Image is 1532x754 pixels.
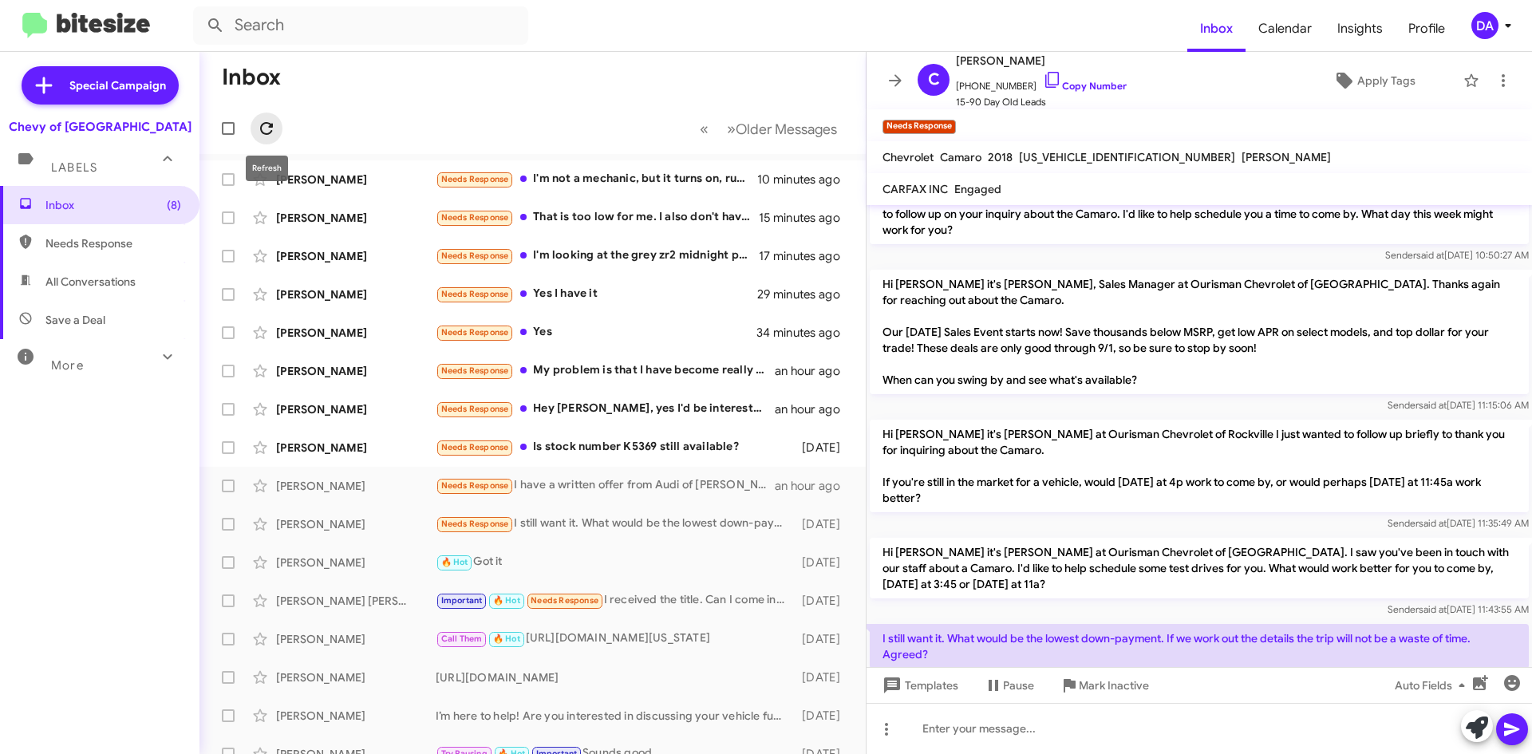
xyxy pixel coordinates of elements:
div: I'm looking at the grey zr2 midnight package for 49k with the side steps. What could you give me ... [436,247,759,265]
span: Special Campaign [69,77,166,93]
span: 15-90 Day Old Leads [956,94,1127,110]
div: Yes [436,323,757,341]
a: Calendar [1246,6,1325,52]
div: [PERSON_NAME] [276,631,436,647]
span: « [700,119,709,139]
div: [PERSON_NAME] [276,401,436,417]
span: Auto Fields [1395,671,1471,700]
div: [PERSON_NAME] [276,516,436,532]
span: Needs Response [441,442,509,452]
span: Older Messages [736,120,837,138]
div: Yes I have it [436,285,757,303]
span: Needs Response [441,289,509,299]
div: [DATE] [794,669,853,685]
div: 10 minutes ago [757,172,853,188]
button: Templates [867,671,971,700]
div: I still want it. What would be the lowest down-payment. If we work out the details the trip will ... [436,515,794,533]
h1: Inbox [222,65,281,90]
div: [DATE] [794,631,853,647]
span: C [928,67,940,93]
button: Pause [971,671,1047,700]
div: Chevy of [GEOGRAPHIC_DATA] [9,119,191,135]
div: [DATE] [794,516,853,532]
span: Call Them [441,634,483,644]
span: Inbox [45,197,181,213]
button: Auto Fields [1382,671,1484,700]
div: [DATE] [794,593,853,609]
div: [PERSON_NAME] [276,286,436,302]
span: Mark Inactive [1079,671,1149,700]
span: said at [1419,603,1447,615]
span: Sender [DATE] 11:15:06 AM [1388,399,1529,411]
div: I received the title. Can I come in [DATE] morning [436,591,794,610]
div: [PERSON_NAME] [PERSON_NAME] [276,593,436,609]
button: Next [717,113,847,145]
nav: Page navigation example [691,113,847,145]
div: Is stock number K5369 still available? [436,438,794,456]
button: Mark Inactive [1047,671,1162,700]
span: Templates [879,671,958,700]
div: [PERSON_NAME] [276,248,436,264]
span: Needs Response [441,404,509,414]
div: [PERSON_NAME] [276,172,436,188]
div: [URL][DOMAIN_NAME][US_STATE] [436,630,794,648]
span: Chevrolet [882,150,934,164]
span: said at [1419,517,1447,529]
span: Needs Response [441,519,509,529]
div: an hour ago [775,401,853,417]
button: DA [1458,12,1514,39]
div: My problem is that I have become really busy right now and don't have time to bring it over. If y... [436,361,775,380]
div: [PERSON_NAME] [276,669,436,685]
span: More [51,358,84,373]
div: [URL][DOMAIN_NAME] [436,669,794,685]
div: Got it [436,553,794,571]
a: Insights [1325,6,1396,52]
div: 15 minutes ago [759,210,853,226]
span: Labels [51,160,97,175]
a: Inbox [1187,6,1246,52]
span: 🔥 Hot [441,557,468,567]
span: 🔥 Hot [493,595,520,606]
span: Needs Response [441,480,509,491]
a: Profile [1396,6,1458,52]
small: Needs Response [882,120,956,134]
input: Search [193,6,528,45]
span: Important [441,595,483,606]
span: Engaged [954,182,1001,196]
span: said at [1416,249,1444,261]
span: Needs Response [441,212,509,223]
p: Hi [PERSON_NAME] it's [PERSON_NAME] at Ourisman Chevrolet of [GEOGRAPHIC_DATA]. I saw you've been... [870,538,1529,598]
div: [PERSON_NAME] [276,478,436,494]
p: Hi [PERSON_NAME] it's [PERSON_NAME] at Ourisman Chevrolet of [GEOGRAPHIC_DATA]. Hope you're well.... [870,184,1529,244]
span: Sender [DATE] 10:50:27 AM [1385,249,1529,261]
span: Sender [DATE] 11:35:49 AM [1388,517,1529,529]
p: Hi [PERSON_NAME] it's [PERSON_NAME] at Ourisman Chevrolet of Rockville I just wanted to follow up... [870,420,1529,512]
span: » [727,119,736,139]
div: Hey [PERSON_NAME], yes I'd be interested in selling it [436,400,775,418]
div: I have a written offer from Audi of [PERSON_NAME] [PERSON_NAME] for 28,000 if you can beat it by ... [436,476,775,495]
span: said at [1419,399,1447,411]
div: [PERSON_NAME] [276,325,436,341]
span: 2018 [988,150,1013,164]
span: (8) [167,197,181,213]
span: [US_VEHICLE_IDENTIFICATION_NUMBER] [1019,150,1235,164]
p: I still want it. What would be the lowest down-payment. If we work out the details the trip will ... [870,624,1529,669]
span: Camaro [940,150,981,164]
span: 🔥 Hot [493,634,520,644]
a: Copy Number [1043,80,1127,92]
a: Special Campaign [22,66,179,105]
span: Needs Response [441,365,509,376]
div: 29 minutes ago [757,286,853,302]
span: CARFAX INC [882,182,948,196]
span: All Conversations [45,274,136,290]
span: Sender [DATE] 11:43:55 AM [1388,603,1529,615]
div: I’m here to help! Are you interested in discussing your vehicle further or exploring options for ... [436,708,794,724]
div: an hour ago [775,478,853,494]
span: Needs Response [441,174,509,184]
div: [PERSON_NAME] [276,708,436,724]
span: Needs Response [441,327,509,338]
span: Needs Response [45,235,181,251]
